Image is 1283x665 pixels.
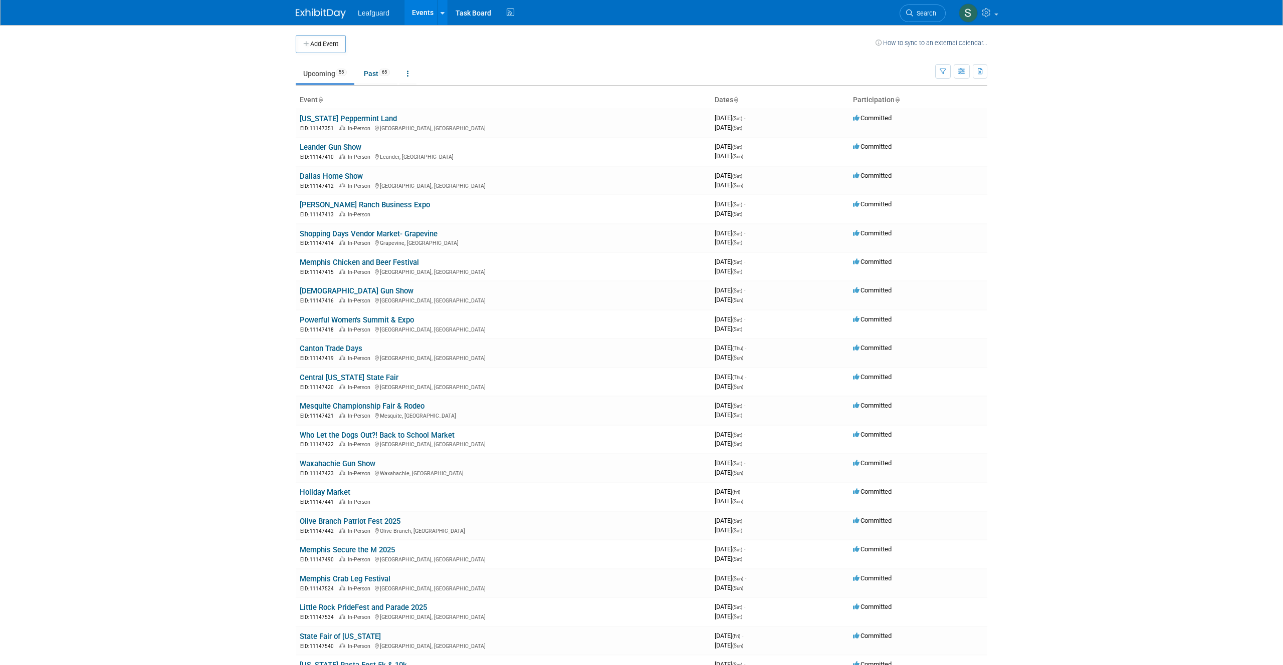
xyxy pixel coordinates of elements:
[715,181,743,189] span: [DATE]
[715,469,743,476] span: [DATE]
[715,258,745,265] span: [DATE]
[300,327,338,332] span: EID: 11147418
[732,499,743,504] span: (Sun)
[300,499,338,505] span: EID: 11147441
[744,229,745,237] span: -
[732,643,743,648] span: (Sun)
[348,643,373,649] span: In-Person
[732,125,742,131] span: (Sat)
[336,69,347,76] span: 55
[300,344,362,353] a: Canton Trade Days
[300,632,381,641] a: State Fair of [US_STATE]
[715,383,743,390] span: [DATE]
[300,557,338,562] span: EID: 11147490
[715,267,742,275] span: [DATE]
[300,296,707,304] div: [GEOGRAPHIC_DATA], [GEOGRAPHIC_DATA]
[300,172,363,181] a: Dallas Home Show
[732,211,742,217] span: (Sat)
[300,212,338,217] span: EID: 11147413
[853,373,892,381] span: Committed
[853,143,892,150] span: Committed
[300,586,338,591] span: EID: 11147524
[300,411,707,420] div: Mesquite, [GEOGRAPHIC_DATA]
[876,39,987,47] a: How to sync to an external calendar...
[300,143,361,152] a: Leander Gun Show
[732,432,742,438] span: (Sat)
[300,181,707,190] div: [GEOGRAPHIC_DATA], [GEOGRAPHIC_DATA]
[348,441,373,448] span: In-Person
[300,383,707,391] div: [GEOGRAPHIC_DATA], [GEOGRAPHIC_DATA]
[300,240,338,246] span: EID: 11147414
[715,210,742,217] span: [DATE]
[732,346,743,351] span: (Thu)
[715,315,745,323] span: [DATE]
[732,528,742,533] span: (Sat)
[853,200,892,208] span: Committed
[744,431,745,438] span: -
[744,402,745,409] span: -
[318,96,323,104] a: Sort by Event Name
[715,641,743,649] span: [DATE]
[296,35,346,53] button: Add Event
[300,614,338,620] span: EID: 11147534
[296,64,354,83] a: Upcoming55
[732,547,742,552] span: (Sat)
[732,355,743,361] span: (Sun)
[348,470,373,477] span: In-Person
[379,69,390,76] span: 65
[300,641,707,650] div: [GEOGRAPHIC_DATA], [GEOGRAPHIC_DATA]
[348,297,373,304] span: In-Person
[744,200,745,208] span: -
[732,384,743,390] span: (Sun)
[300,354,707,362] div: [GEOGRAPHIC_DATA], [GEOGRAPHIC_DATA]
[339,643,345,648] img: In-Person Event
[715,517,745,524] span: [DATE]
[296,92,711,109] th: Event
[339,384,345,389] img: In-Person Event
[853,114,892,122] span: Committed
[300,402,424,411] a: Mesquite Championship Fair & Rodeo
[715,612,742,620] span: [DATE]
[339,211,345,216] img: In-Person Event
[732,470,743,476] span: (Sun)
[300,325,707,334] div: [GEOGRAPHIC_DATA], [GEOGRAPHIC_DATA]
[732,259,742,265] span: (Sat)
[356,64,397,83] a: Past65
[300,603,427,612] a: Little Rock PrideFest and Parade 2025
[300,200,430,209] a: [PERSON_NAME] Ranch Business Expo
[300,459,375,468] a: Waxahachie Gun Show
[744,143,745,150] span: -
[732,326,742,332] span: (Sat)
[715,286,745,294] span: [DATE]
[300,471,338,476] span: EID: 11147423
[339,183,345,188] img: In-Person Event
[300,126,338,131] span: EID: 11147351
[300,373,398,382] a: Central [US_STATE] State Fair
[744,545,745,553] span: -
[715,344,746,352] span: [DATE]
[300,152,707,161] div: Leander, [GEOGRAPHIC_DATA]
[300,442,338,447] span: EID: 11147422
[853,545,892,553] span: Committed
[732,585,743,591] span: (Sun)
[744,114,745,122] span: -
[300,238,707,247] div: Grapevine, [GEOGRAPHIC_DATA]
[900,5,946,22] a: Search
[715,296,743,303] span: [DATE]
[744,286,745,294] span: -
[745,574,746,582] span: -
[853,315,892,323] span: Committed
[732,604,742,610] span: (Sat)
[339,556,345,561] img: In-Person Event
[715,632,743,639] span: [DATE]
[348,125,373,132] span: In-Person
[895,96,900,104] a: Sort by Participation Type
[853,172,892,179] span: Committed
[715,459,745,467] span: [DATE]
[853,402,892,409] span: Committed
[732,183,743,188] span: (Sun)
[300,183,338,189] span: EID: 11147412
[300,526,707,535] div: Olive Branch, [GEOGRAPHIC_DATA]
[744,603,745,610] span: -
[348,326,373,333] span: In-Person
